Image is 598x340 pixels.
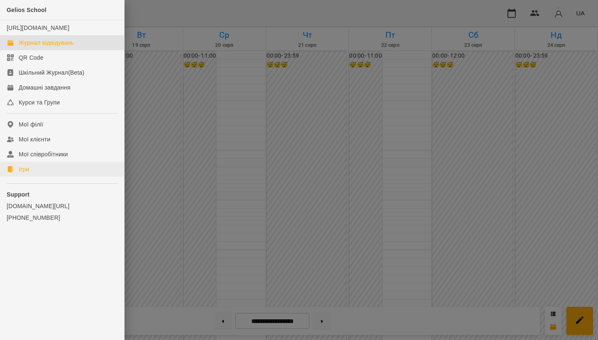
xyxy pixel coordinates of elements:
div: Шкільний Журнал(Beta) [19,68,84,77]
a: [PHONE_NUMBER] [7,214,118,222]
span: Gelios School [7,7,47,13]
div: Домашні завдання [19,83,70,92]
div: Мої філії [19,120,43,129]
div: Мої співробітники [19,150,68,158]
div: Журнал відвідувань [19,39,74,47]
div: QR Code [19,53,44,62]
div: Ігри [19,165,29,173]
div: Мої клієнти [19,135,50,143]
a: [DOMAIN_NAME][URL] [7,202,118,210]
a: [URL][DOMAIN_NAME] [7,24,69,31]
div: Курси та Групи [19,98,60,107]
p: Support [7,190,118,199]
